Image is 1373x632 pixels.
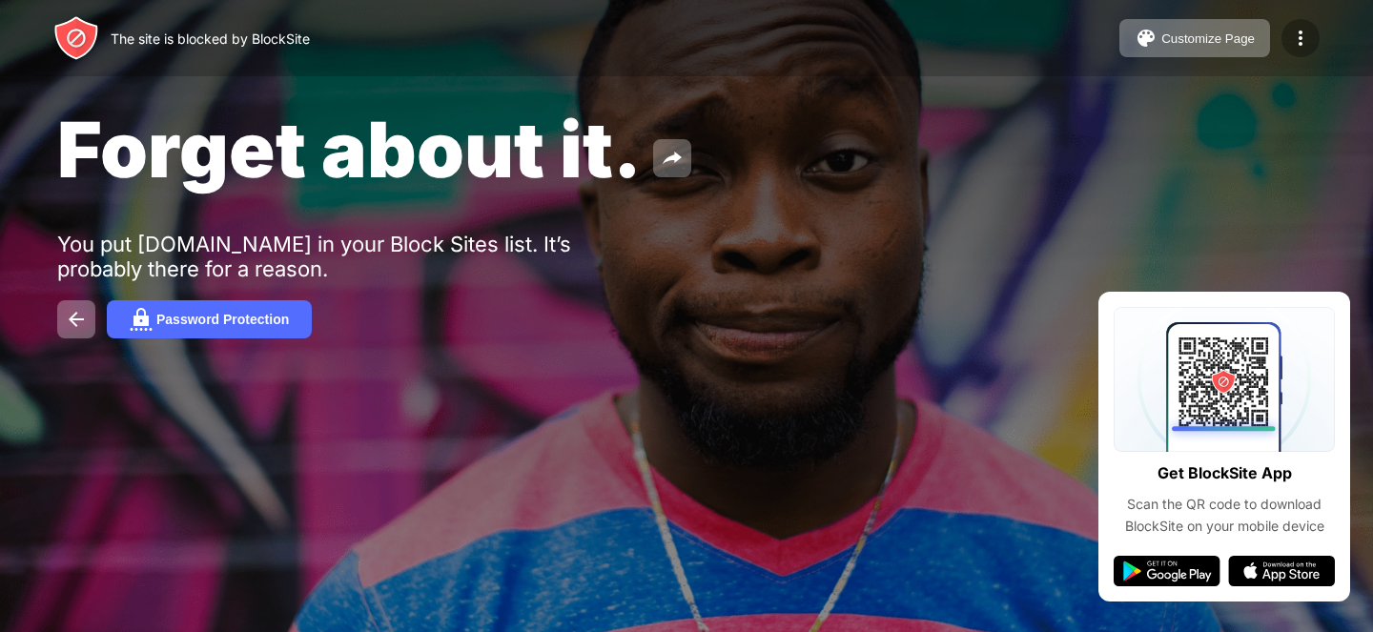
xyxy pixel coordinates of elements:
[1161,31,1255,46] div: Customize Page
[156,312,289,327] div: Password Protection
[57,103,642,195] span: Forget about it.
[111,31,310,47] div: The site is blocked by BlockSite
[661,147,684,170] img: share.svg
[65,308,88,331] img: back.svg
[1114,494,1335,537] div: Scan the QR code to download BlockSite on your mobile device
[1228,556,1335,586] img: app-store.svg
[130,308,153,331] img: password.svg
[1158,459,1292,487] div: Get BlockSite App
[57,232,646,281] div: You put [DOMAIN_NAME] in your Block Sites list. It’s probably there for a reason.
[1135,27,1158,50] img: pallet.svg
[1289,27,1312,50] img: menu-icon.svg
[53,15,99,61] img: header-logo.svg
[107,300,312,338] button: Password Protection
[1114,556,1220,586] img: google-play.svg
[1119,19,1270,57] button: Customize Page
